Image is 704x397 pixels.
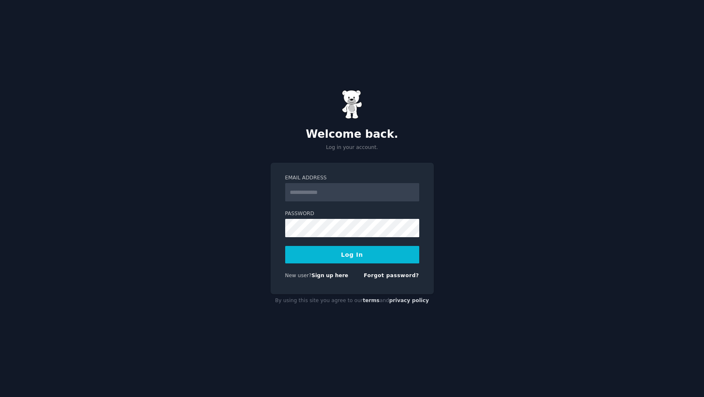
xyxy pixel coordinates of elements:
[285,273,312,278] span: New user?
[285,210,419,218] label: Password
[271,144,434,151] p: Log in your account.
[271,294,434,308] div: By using this site you agree to our and
[311,273,348,278] a: Sign up here
[285,174,419,182] label: Email Address
[271,128,434,141] h2: Welcome back.
[285,246,419,263] button: Log In
[363,298,379,303] a: terms
[389,298,429,303] a: privacy policy
[364,273,419,278] a: Forgot password?
[342,90,363,119] img: Gummy Bear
